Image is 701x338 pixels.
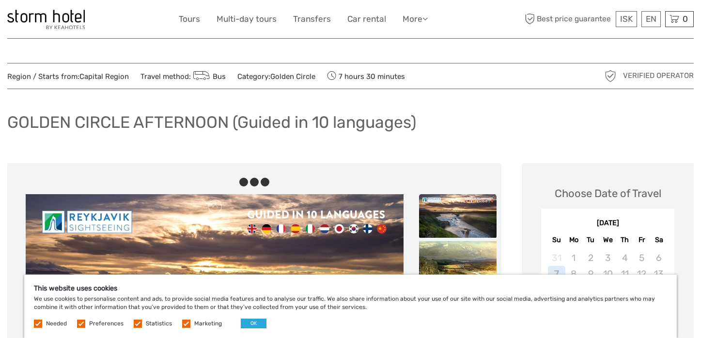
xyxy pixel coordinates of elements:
[565,233,582,246] div: Mo
[419,194,497,238] img: 1d0a7066f666415b8ef8680042674dd5_slider_thumbnail.jpg
[541,218,674,229] div: [DATE]
[616,250,633,266] div: Not available Thursday, September 4th, 2025
[146,320,172,328] label: Statistics
[641,11,661,27] div: EN
[623,71,694,81] span: Verified Operator
[293,12,331,26] a: Transfers
[616,233,633,246] div: Th
[7,112,416,132] h1: GOLDEN CIRCLE AFTERNOON (Guided in 10 languages)
[650,233,667,246] div: Sa
[140,69,226,83] span: Travel method:
[603,68,618,84] img: verified_operator_grey_128.png
[347,12,386,26] a: Car rental
[650,266,667,282] div: Not available Saturday, September 13th, 2025
[34,284,667,292] h5: This website uses cookies
[548,233,565,246] div: Su
[24,275,677,338] div: We use cookies to personalise content and ads, to provide social media features and to analyse ou...
[7,72,129,82] span: Region / Starts from:
[555,186,661,201] div: Choose Date of Travel
[217,12,277,26] a: Multi-day tours
[565,250,582,266] div: Not available Monday, September 1st, 2025
[194,320,222,328] label: Marketing
[582,233,599,246] div: Tu
[633,250,650,266] div: Not available Friday, September 5th, 2025
[241,319,266,328] button: OK
[599,266,616,282] div: Not available Wednesday, September 10th, 2025
[681,14,689,24] span: 0
[582,266,599,282] div: Not available Tuesday, September 9th, 2025
[403,12,428,26] a: More
[599,233,616,246] div: We
[599,250,616,266] div: Not available Wednesday, September 3rd, 2025
[616,266,633,282] div: Not available Thursday, September 11th, 2025
[548,250,565,266] div: Not available Sunday, August 31st, 2025
[237,72,315,82] span: Category:
[633,266,650,282] div: Not available Friday, September 12th, 2025
[89,320,124,328] label: Preferences
[7,10,85,29] img: 100-ccb843ef-9ccf-4a27-8048-e049ba035d15_logo_small.jpg
[46,320,67,328] label: Needed
[582,250,599,266] div: Not available Tuesday, September 2nd, 2025
[633,233,650,246] div: Fr
[620,14,633,24] span: ISK
[419,241,497,285] img: dba84d918c6a43f7a55af4c64fa0116b_slider_thumbnail.jpg
[191,72,226,81] a: Bus
[327,69,405,83] span: 7 hours 30 minutes
[270,72,315,81] a: Golden Circle
[650,250,667,266] div: Not available Saturday, September 6th, 2025
[179,12,200,26] a: Tours
[548,266,565,282] div: Not available Sunday, September 7th, 2025
[565,266,582,282] div: Not available Monday, September 8th, 2025
[79,72,129,81] a: Capital Region
[522,11,613,27] span: Best price guarantee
